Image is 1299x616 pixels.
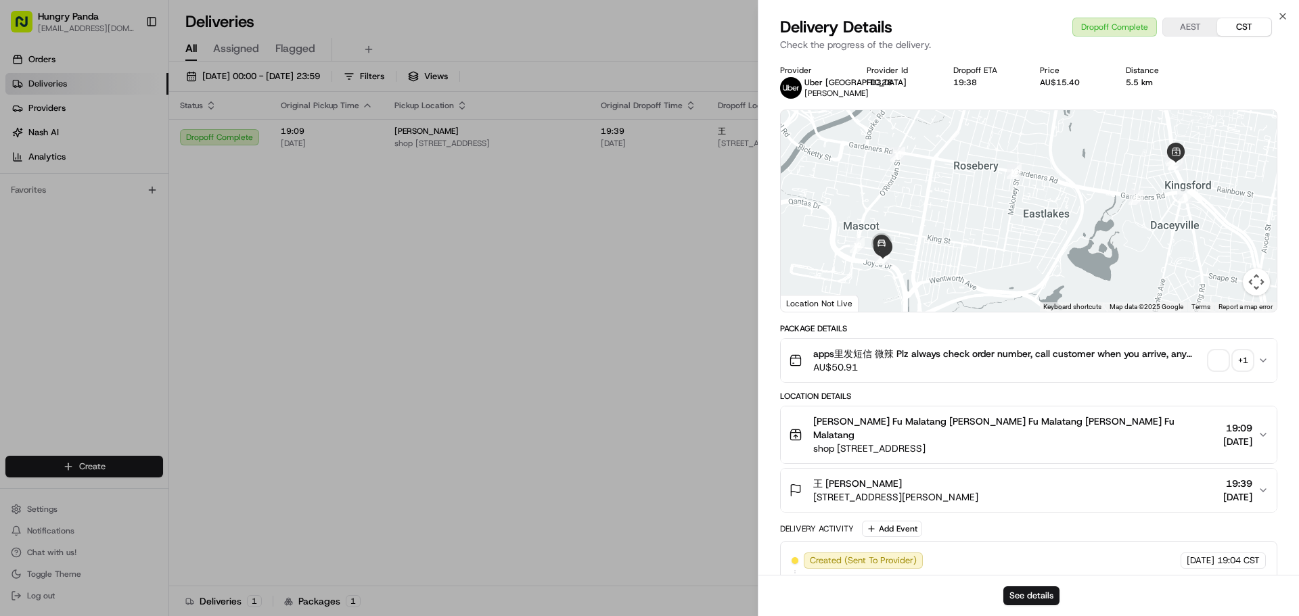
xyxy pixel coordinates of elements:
[14,233,35,255] img: Asif Zaman Khan
[1223,477,1252,490] span: 19:39
[1003,586,1059,605] button: See details
[1209,351,1252,370] button: +1
[1163,18,1217,36] button: AEST
[1007,164,1022,179] div: 10
[52,210,84,220] span: 8月15日
[27,247,38,258] img: 1736555255976-a54dd68f-1ca7-489b-9aae-adbdc363a1c4
[850,238,865,253] div: 12
[784,294,829,312] a: Open this area in Google Maps (opens a new window)
[780,38,1277,51] p: Check the progress of the delivery.
[1191,303,1210,310] a: Terms
[1223,421,1252,435] span: 19:09
[781,339,1277,382] button: apps里发短信 微辣 Plz always check order number, call customer when you arrive, any delivery issues, Co...
[780,323,1277,334] div: Package Details
[780,523,854,534] div: Delivery Activity
[135,335,164,346] span: Pylon
[14,54,246,76] p: Welcome 👋
[109,297,223,321] a: 💻API Documentation
[813,490,978,504] span: [STREET_ADDRESS][PERSON_NAME]
[14,14,41,41] img: Nash
[813,414,1218,442] span: [PERSON_NAME] Fu Malatang [PERSON_NAME] Fu Malatang [PERSON_NAME] Fu Malatang
[780,77,802,99] img: uber-new-logo.jpeg
[8,297,109,321] a: 📗Knowledge Base
[813,360,1204,374] span: AU$50.91
[780,16,892,38] span: Delivery Details
[114,304,125,314] div: 💻
[953,65,1018,76] div: Dropoff ETA
[1187,554,1214,567] span: [DATE]
[953,77,1018,88] div: 19:38
[1217,554,1260,567] span: 19:04 CST
[804,88,869,99] span: [PERSON_NAME]
[1223,435,1252,448] span: [DATE]
[95,335,164,346] a: Powered byPylon
[781,469,1277,512] button: 王 [PERSON_NAME][STREET_ADDRESS][PERSON_NAME]19:39[DATE]
[14,304,24,314] div: 📗
[1043,302,1101,312] button: Keyboard shortcuts
[813,347,1204,360] span: apps里发短信 微辣 Plz always check order number, call customer when you arrive, any delivery issues, Co...
[1177,189,1192,204] div: 1
[813,442,1218,455] span: shop [STREET_ADDRESS]
[1040,77,1105,88] div: AU$15.40
[27,302,104,316] span: Knowledge Base
[28,129,53,153] img: 1727276513143-84d647e1-66c0-4f92-a045-3c9f9f5dfd92
[862,521,922,537] button: Add Event
[14,176,87,187] div: Past conversations
[780,65,845,76] div: Provider
[230,133,246,149] button: Start new chat
[61,143,186,153] div: We're available if you need us!
[1243,268,1270,295] button: Map camera controls
[14,129,38,153] img: 1736555255976-a54dd68f-1ca7-489b-9aae-adbdc363a1c4
[781,295,859,312] div: Location Not Live
[1217,18,1271,36] button: CST
[120,246,146,257] span: 8月7日
[61,129,222,143] div: Start new chat
[867,77,892,88] button: FD328
[35,87,223,101] input: Clear
[45,210,49,220] span: •
[1129,190,1143,205] div: 9
[1223,490,1252,504] span: [DATE]
[810,554,917,567] span: Created (Sent To Provider)
[1040,65,1105,76] div: Price
[804,77,907,88] span: Uber [GEOGRAPHIC_DATA]
[890,147,905,162] div: 11
[210,173,246,189] button: See all
[1218,303,1273,310] a: Report a map error
[784,294,829,312] img: Google
[1165,149,1180,164] div: 2
[867,65,932,76] div: Provider Id
[1126,65,1191,76] div: Distance
[128,302,217,316] span: API Documentation
[112,246,117,257] span: •
[42,246,110,257] span: [PERSON_NAME]
[1110,303,1183,310] span: Map data ©2025 Google
[781,406,1277,463] button: [PERSON_NAME] Fu Malatang [PERSON_NAME] Fu Malatang [PERSON_NAME] Fu Malatangshop [STREET_ADDRESS...
[1233,351,1252,370] div: + 1
[813,477,902,490] span: 王 [PERSON_NAME]
[1126,77,1191,88] div: 5.5 km
[780,391,1277,402] div: Location Details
